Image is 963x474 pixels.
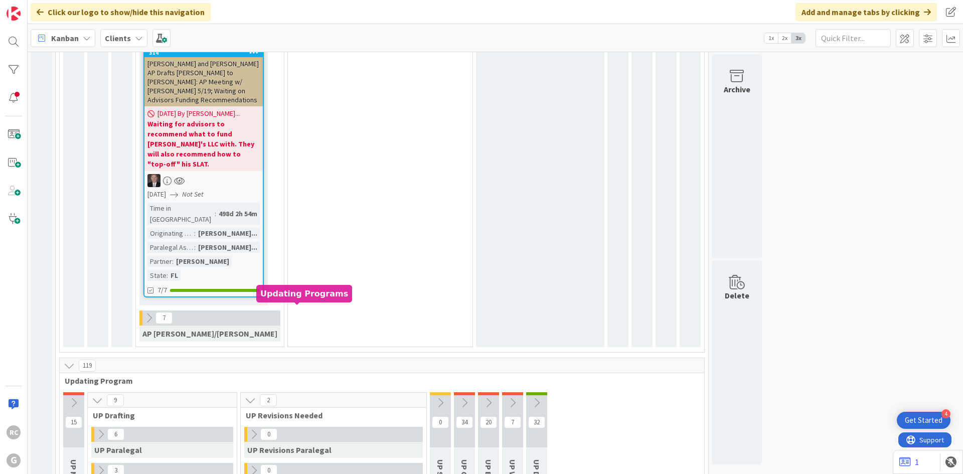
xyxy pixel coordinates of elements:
[21,2,46,14] span: Support
[724,83,750,95] div: Archive
[528,416,545,428] span: 32
[246,410,414,420] span: UP Revisions Needed
[795,3,937,21] div: Add and manage tabs by clicking
[168,270,181,281] div: FL
[725,289,749,301] div: Delete
[260,289,348,298] h5: Updating Programs
[157,285,167,295] span: 7/7
[147,189,166,200] span: [DATE]
[7,453,21,467] div: G
[456,416,473,428] span: 34
[182,190,204,199] i: Not Set
[167,270,168,281] span: :
[157,108,240,119] span: [DATE] By [PERSON_NAME]...
[432,416,449,428] span: 0
[504,416,521,428] span: 7
[215,208,216,219] span: :
[260,394,277,406] span: 2
[905,415,942,425] div: Get Started
[196,242,260,253] div: [PERSON_NAME]...
[144,174,263,187] div: BG
[194,242,196,253] span: :
[216,208,260,219] div: 498d 2h 54m
[147,119,260,169] b: Waiting for advisors to recommend what to fund [PERSON_NAME]'s LLC with. They will also recommend...
[196,228,260,239] div: [PERSON_NAME]...
[7,7,21,21] img: Visit kanbanzone.com
[791,33,805,43] span: 3x
[105,33,131,43] b: Clients
[147,174,160,187] img: BG
[194,228,196,239] span: :
[899,456,919,468] a: 1
[107,394,124,406] span: 9
[147,270,167,281] div: State
[149,49,263,56] div: 314
[93,410,224,420] span: UP Drafting
[144,48,263,57] div: 314
[147,228,194,239] div: Originating Attorney
[147,242,194,253] div: Paralegal Assigned
[816,29,891,47] input: Quick Filter...
[94,445,142,455] span: UP Paralegal
[31,3,211,21] div: Click our logo to show/hide this navigation
[144,57,263,106] div: [PERSON_NAME] and [PERSON_NAME] AP Drafts [PERSON_NAME] to [PERSON_NAME]: AP Meeting w/ [PERSON_N...
[941,409,950,418] div: 4
[897,412,950,429] div: Open Get Started checklist, remaining modules: 4
[144,48,263,106] div: 314[PERSON_NAME] and [PERSON_NAME] AP Drafts [PERSON_NAME] to [PERSON_NAME]: AP Meeting w/ [PERSO...
[65,416,82,428] span: 15
[764,33,778,43] span: 1x
[172,256,174,267] span: :
[778,33,791,43] span: 2x
[51,32,79,44] span: Kanban
[147,256,172,267] div: Partner
[155,312,173,324] span: 7
[147,203,215,225] div: Time in [GEOGRAPHIC_DATA]
[247,445,332,455] span: UP Revisions Paralegal
[143,47,264,297] a: 314[PERSON_NAME] and [PERSON_NAME] AP Drafts [PERSON_NAME] to [PERSON_NAME]: AP Meeting w/ [PERSO...
[480,416,497,428] span: 20
[79,360,96,372] span: 119
[174,256,232,267] div: [PERSON_NAME]
[142,329,277,339] span: AP Brad/Jonas
[107,428,124,440] span: 6
[7,425,21,439] div: RC
[260,428,277,440] span: 0
[65,376,692,386] span: Updating Program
